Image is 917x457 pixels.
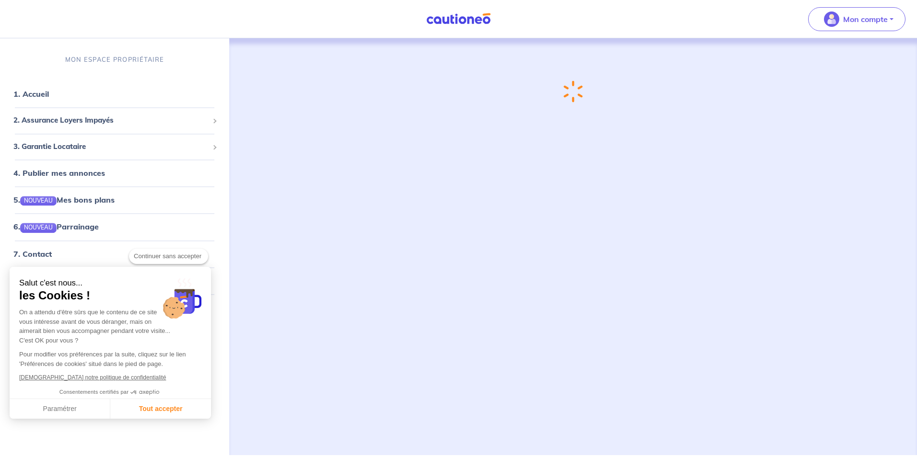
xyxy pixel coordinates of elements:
[13,141,209,152] span: 3. Garantie Locataire
[13,169,105,178] a: 4. Publier mes annonces
[19,278,201,288] small: Salut c'est nous...
[843,13,888,25] p: Mon compte
[4,271,225,290] div: 8. Mes informations
[13,195,115,205] a: 5.NOUVEAUMes bons plans
[808,7,905,31] button: illu_account_valid_menu.svgMon compte
[59,389,129,395] span: Consentements certifiés par
[55,386,166,399] button: Consentements certifiés par
[4,164,225,183] div: 4. Publier mes annonces
[19,288,201,303] span: les Cookies !
[19,308,201,345] div: On a attendu d'être sûrs que le contenu de ce site vous intéresse avant de vous déranger, mais on...
[4,112,225,130] div: 2. Assurance Loyers Impayés
[110,399,211,419] button: Tout accepter
[19,350,201,368] p: Pour modifier vos préférences par la suite, cliquez sur le lien 'Préférences de cookies' situé da...
[564,80,583,103] img: loading-spinner
[13,115,209,126] span: 2. Assurance Loyers Impayés
[4,298,225,317] div: 9. Mes factures
[65,55,164,64] p: MON ESPACE PROPRIÉTAIRE
[134,251,203,261] span: Continuer sans accepter
[4,244,225,263] div: 7. Contact
[4,85,225,104] div: 1. Accueil
[4,191,225,210] div: 5.NOUVEAUMes bons plans
[19,374,166,381] a: [DEMOGRAPHIC_DATA] notre politique de confidentialité
[824,11,839,27] img: illu_account_valid_menu.svg
[13,90,49,99] a: 1. Accueil
[10,399,110,419] button: Paramétrer
[4,217,225,237] div: 6.NOUVEAUParrainage
[4,137,225,156] div: 3. Garantie Locataire
[129,249,208,264] button: Continuer sans accepter
[130,378,159,407] svg: Axeptio
[423,13,494,25] img: Cautioneo
[13,249,52,259] a: 7. Contact
[13,222,99,232] a: 6.NOUVEAUParrainage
